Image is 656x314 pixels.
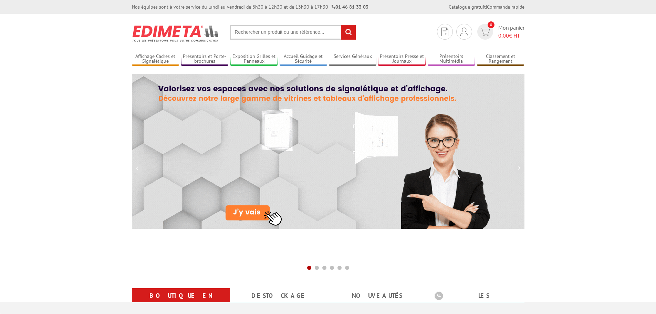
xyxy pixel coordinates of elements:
[480,28,490,36] img: devis rapide
[341,25,356,40] input: rechercher
[428,53,475,65] a: Présentoirs Multimédia
[336,290,418,302] a: nouveautés
[230,25,356,40] input: Rechercher un produit ou une référence...
[476,24,524,40] a: devis rapide 0 Mon panier 0,00€ HT
[449,3,524,10] div: |
[332,4,368,10] strong: 01 46 81 33 03
[498,32,509,39] span: 0,00
[449,4,486,10] a: Catalogue gratuit
[280,53,327,65] a: Accueil Guidage et Sécurité
[230,53,278,65] a: Exposition Grilles et Panneaux
[435,290,521,303] b: Les promotions
[181,53,229,65] a: Présentoirs et Porte-brochures
[488,21,494,28] span: 0
[238,290,320,302] a: Destockage
[132,53,179,65] a: Affichage Cadres et Signalétique
[460,28,468,36] img: devis rapide
[441,28,448,36] img: devis rapide
[487,4,524,10] a: Commande rapide
[329,53,376,65] a: Services Généraux
[378,53,426,65] a: Présentoirs Presse et Journaux
[132,3,368,10] div: Nos équipes sont à votre service du lundi au vendredi de 8h30 à 12h30 et de 13h30 à 17h30
[498,32,524,40] span: € HT
[477,53,524,65] a: Classement et Rangement
[132,21,220,46] img: Présentoir, panneau, stand - Edimeta - PLV, affichage, mobilier bureau, entreprise
[498,24,524,40] span: Mon panier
